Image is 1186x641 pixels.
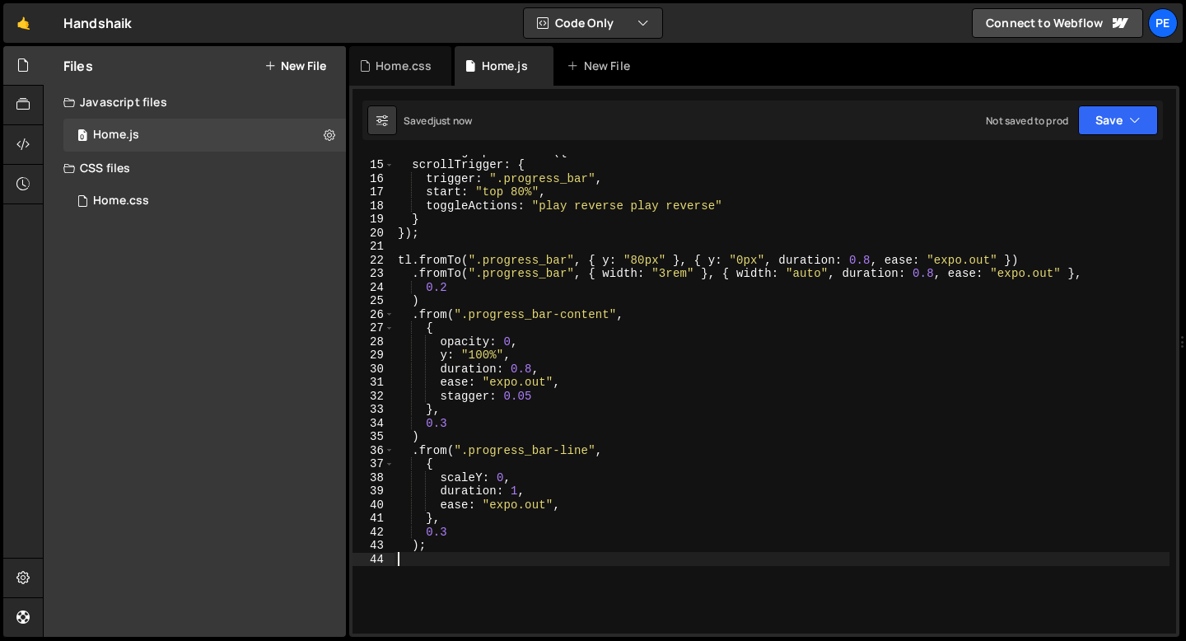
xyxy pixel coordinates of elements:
div: Home.css [93,194,149,208]
div: Handshaik [63,13,132,33]
div: 34 [353,417,395,431]
div: 16572/45056.css [63,185,346,218]
div: Home.css [376,58,432,74]
div: 29 [353,349,395,363]
a: Pe [1148,8,1178,38]
div: Saved [404,114,472,128]
div: 26 [353,308,395,322]
div: 19 [353,213,395,227]
div: 17 [353,185,395,199]
div: 20 [353,227,395,241]
div: 16 [353,172,395,186]
div: 43 [353,539,395,553]
div: 32 [353,390,395,404]
div: 39 [353,484,395,498]
a: Connect to Webflow [972,8,1143,38]
div: 21 [353,240,395,254]
div: Home.js [93,128,139,143]
div: 18 [353,199,395,213]
button: New File [264,59,326,73]
div: 33 [353,403,395,417]
div: 30 [353,363,395,377]
div: 44 [353,553,395,567]
div: 27 [353,321,395,335]
div: Home.js [482,58,528,74]
div: New File [567,58,636,74]
div: 37 [353,457,395,471]
div: 41 [353,512,395,526]
div: 35 [353,430,395,444]
div: 31 [353,376,395,390]
div: 38 [353,471,395,485]
div: 22 [353,254,395,268]
div: Not saved to prod [986,114,1068,128]
div: CSS files [44,152,346,185]
div: 16572/45051.js [63,119,346,152]
h2: Files [63,57,93,75]
div: 24 [353,281,395,295]
div: 40 [353,498,395,512]
a: 🤙 [3,3,44,43]
div: 28 [353,335,395,349]
div: Javascript files [44,86,346,119]
div: 23 [353,267,395,281]
div: 36 [353,444,395,458]
button: Code Only [524,8,662,38]
button: Save [1078,105,1158,135]
div: 25 [353,294,395,308]
div: 15 [353,158,395,172]
div: just now [433,114,472,128]
div: 42 [353,526,395,540]
span: 0 [77,130,87,143]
